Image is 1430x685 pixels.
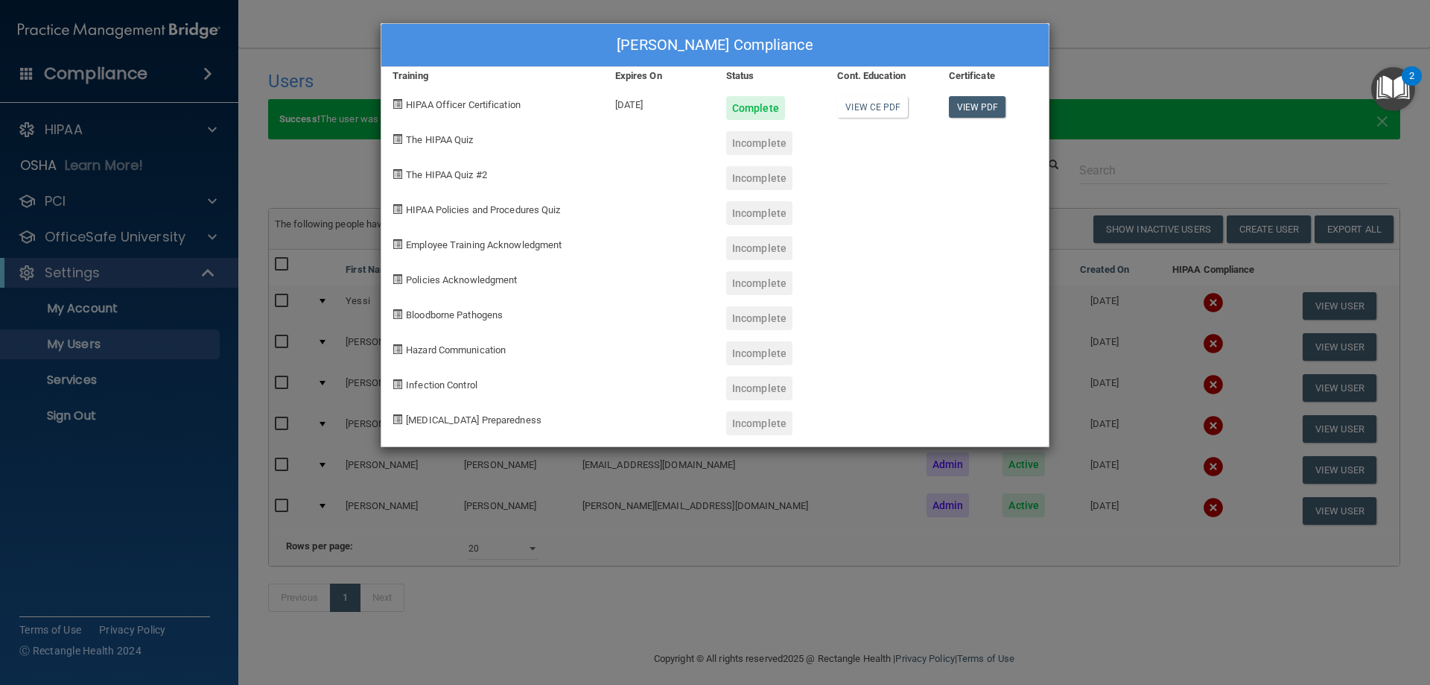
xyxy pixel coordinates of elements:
[406,204,560,215] span: HIPAA Policies and Procedures Quiz
[726,201,792,225] div: Incomplete
[726,131,792,155] div: Incomplete
[406,379,477,391] span: Infection Control
[726,306,792,330] div: Incomplete
[837,96,908,118] a: View CE PDF
[604,67,715,85] div: Expires On
[406,414,541,426] span: [MEDICAL_DATA] Preparedness
[1172,579,1412,639] iframe: Drift Widget Chat Controller
[726,376,792,400] div: Incomplete
[406,274,517,285] span: Policies Acknowledgment
[726,411,792,435] div: Incomplete
[604,85,715,120] div: [DATE]
[726,341,792,365] div: Incomplete
[726,236,792,260] div: Incomplete
[406,344,506,356] span: Hazard Communication
[1409,76,1414,95] div: 2
[406,99,521,110] span: HIPAA Officer Certification
[406,309,503,321] span: Bloodborne Pathogens
[406,169,487,180] span: The HIPAA Quiz #2
[726,96,785,120] div: Complete
[381,67,604,85] div: Training
[1371,67,1415,111] button: Open Resource Center, 2 new notifications
[406,134,473,145] span: The HIPAA Quiz
[715,67,826,85] div: Status
[726,271,792,295] div: Incomplete
[938,67,1049,85] div: Certificate
[406,239,562,250] span: Employee Training Acknowledgment
[381,24,1049,67] div: [PERSON_NAME] Compliance
[826,67,937,85] div: Cont. Education
[726,166,792,190] div: Incomplete
[949,96,1006,118] a: View PDF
